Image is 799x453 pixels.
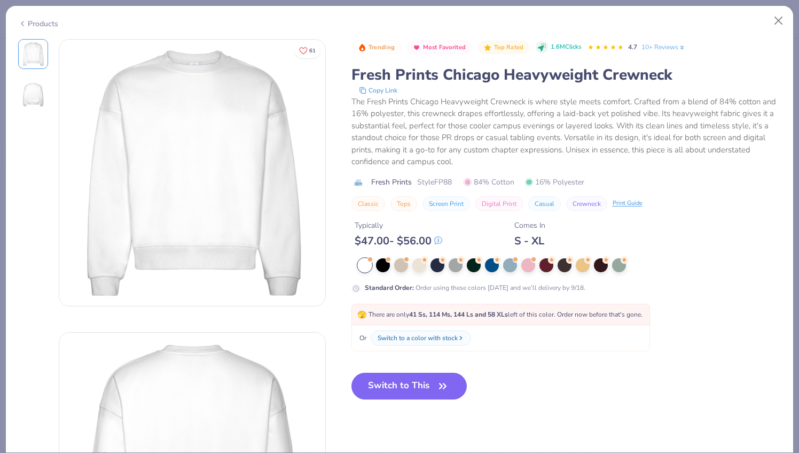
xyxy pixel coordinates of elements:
[351,196,385,211] button: Classic
[423,44,466,50] span: Most Favorited
[587,39,624,56] div: 4.7 Stars
[641,42,686,52] a: 10+ Reviews
[613,199,643,208] div: Print Guide
[20,41,46,67] img: Front
[412,43,421,52] img: Most Favorited sort
[357,333,366,343] span: Or
[309,48,316,53] span: 61
[407,41,472,55] button: Badge Button
[18,18,58,29] div: Products
[365,283,585,293] div: Order using these colors [DATE] and we’ll delivery by 9/18.
[356,85,401,96] button: copy to clipboard
[355,220,442,231] div: Typically
[417,176,452,188] span: Style FP88
[351,178,366,187] img: brand logo
[20,82,46,108] img: Back
[422,196,470,211] button: Screen Print
[59,40,325,306] img: Front
[371,176,412,188] span: Fresh Prints
[514,220,545,231] div: Comes In
[390,196,417,211] button: Tops
[365,283,414,292] strong: Standard Order :
[358,43,366,52] img: Trending sort
[351,65,781,85] div: Fresh Prints Chicago Heavyweight Crewneck
[371,331,471,345] button: Switch to a color with stock
[566,196,607,211] button: Crewneck
[355,234,442,248] div: $ 47.00 - $ 56.00
[351,96,781,168] div: The Fresh Prints Chicago Heavyweight Crewneck is where style meets comfort. Crafted from a blend ...
[494,44,524,50] span: Top Rated
[628,43,637,51] span: 4.7
[514,234,545,248] div: S - XL
[475,196,523,211] button: Digital Print
[378,333,458,343] div: Switch to a color with stock
[464,176,514,188] span: 84% Cotton
[528,196,561,211] button: Casual
[525,176,584,188] span: 16% Polyester
[352,41,401,55] button: Badge Button
[369,44,395,50] span: Trending
[357,310,643,319] span: There are only left of this color. Order now before that's gone.
[357,310,366,320] span: 🫣
[551,43,581,52] span: 1.6M Clicks
[769,11,789,31] button: Close
[294,43,320,58] button: Like
[483,43,492,52] img: Top Rated sort
[478,41,529,55] button: Badge Button
[409,310,508,319] strong: 41 Ss, 114 Ms, 144 Ls and 58 XLs
[351,373,467,400] button: Switch to This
